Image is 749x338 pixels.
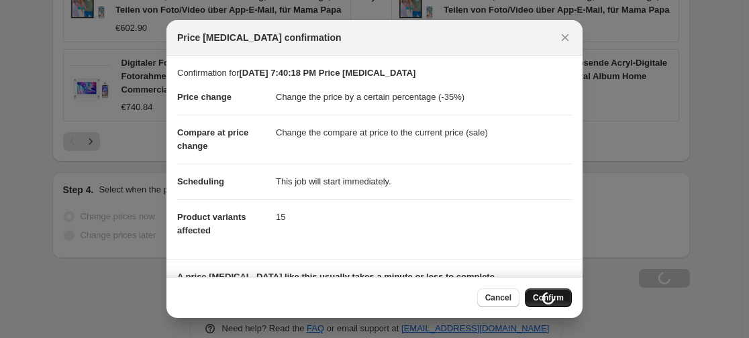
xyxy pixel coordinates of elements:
[177,31,342,44] span: Price [MEDICAL_DATA] confirmation
[177,66,572,80] p: Confirmation for
[556,28,575,47] button: Close
[177,127,248,151] span: Compare at price change
[276,164,572,199] dd: This job will start immediately.
[276,199,572,235] dd: 15
[177,176,224,186] span: Scheduling
[239,68,415,78] b: [DATE] 7:40:18 PM Price [MEDICAL_DATA]
[276,80,572,115] dd: Change the price by a certain percentage (-35%)
[177,92,232,102] span: Price change
[276,115,572,150] dd: Change the compare at price to the current price (sale)
[477,288,519,307] button: Cancel
[177,212,246,235] span: Product variants affected
[177,272,497,282] b: A price [MEDICAL_DATA] like this usually takes a minute or less to complete.
[485,292,511,303] span: Cancel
